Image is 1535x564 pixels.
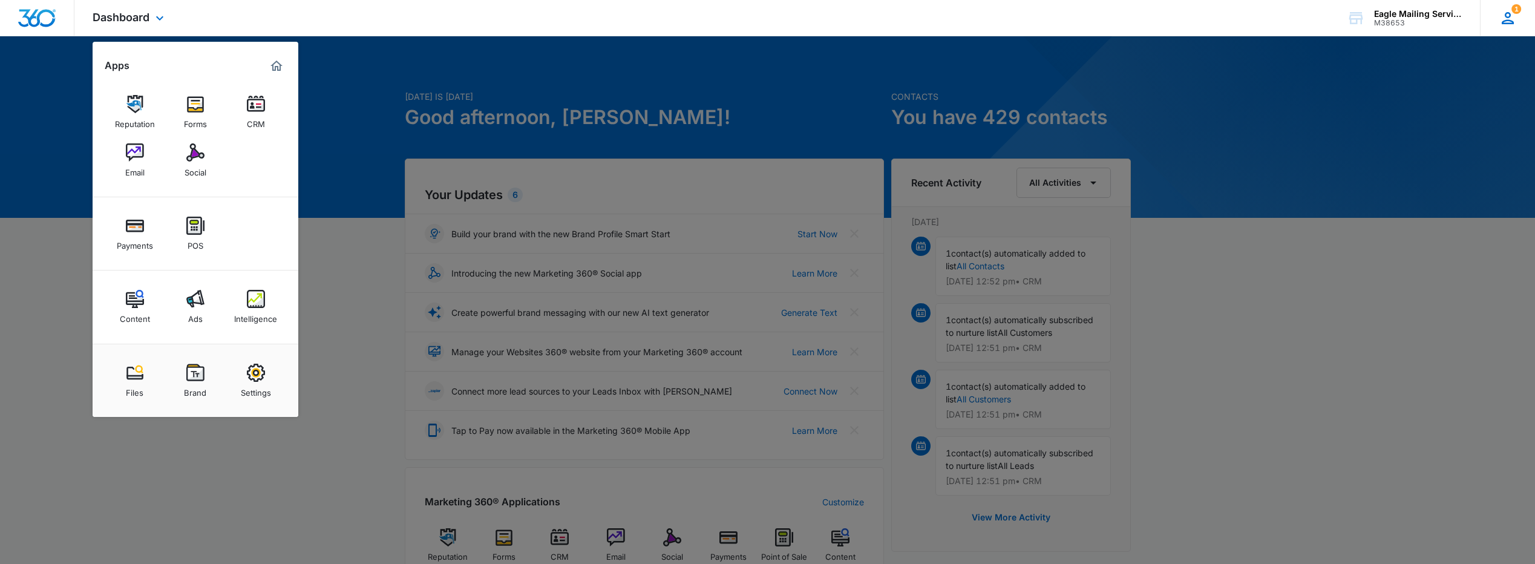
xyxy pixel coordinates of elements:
[112,211,158,257] a: Payments
[188,235,203,251] div: POS
[184,382,206,398] div: Brand
[126,382,143,398] div: Files
[112,137,158,183] a: Email
[115,113,155,129] div: Reputation
[185,162,206,177] div: Social
[125,162,145,177] div: Email
[172,137,218,183] a: Social
[93,11,149,24] span: Dashboard
[112,358,158,404] a: Files
[233,89,279,135] a: CRM
[1374,9,1462,19] div: account name
[233,358,279,404] a: Settings
[267,56,286,76] a: Marketing 360® Dashboard
[233,284,279,330] a: Intelligence
[172,358,218,404] a: Brand
[1511,4,1521,14] span: 1
[247,113,265,129] div: CRM
[112,89,158,135] a: Reputation
[188,308,203,324] div: Ads
[172,211,218,257] a: POS
[172,284,218,330] a: Ads
[120,308,150,324] div: Content
[105,60,129,71] h2: Apps
[112,284,158,330] a: Content
[241,382,271,398] div: Settings
[172,89,218,135] a: Forms
[184,113,207,129] div: Forms
[117,235,153,251] div: Payments
[1374,19,1462,27] div: account id
[234,308,277,324] div: Intelligence
[1511,4,1521,14] div: notifications count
